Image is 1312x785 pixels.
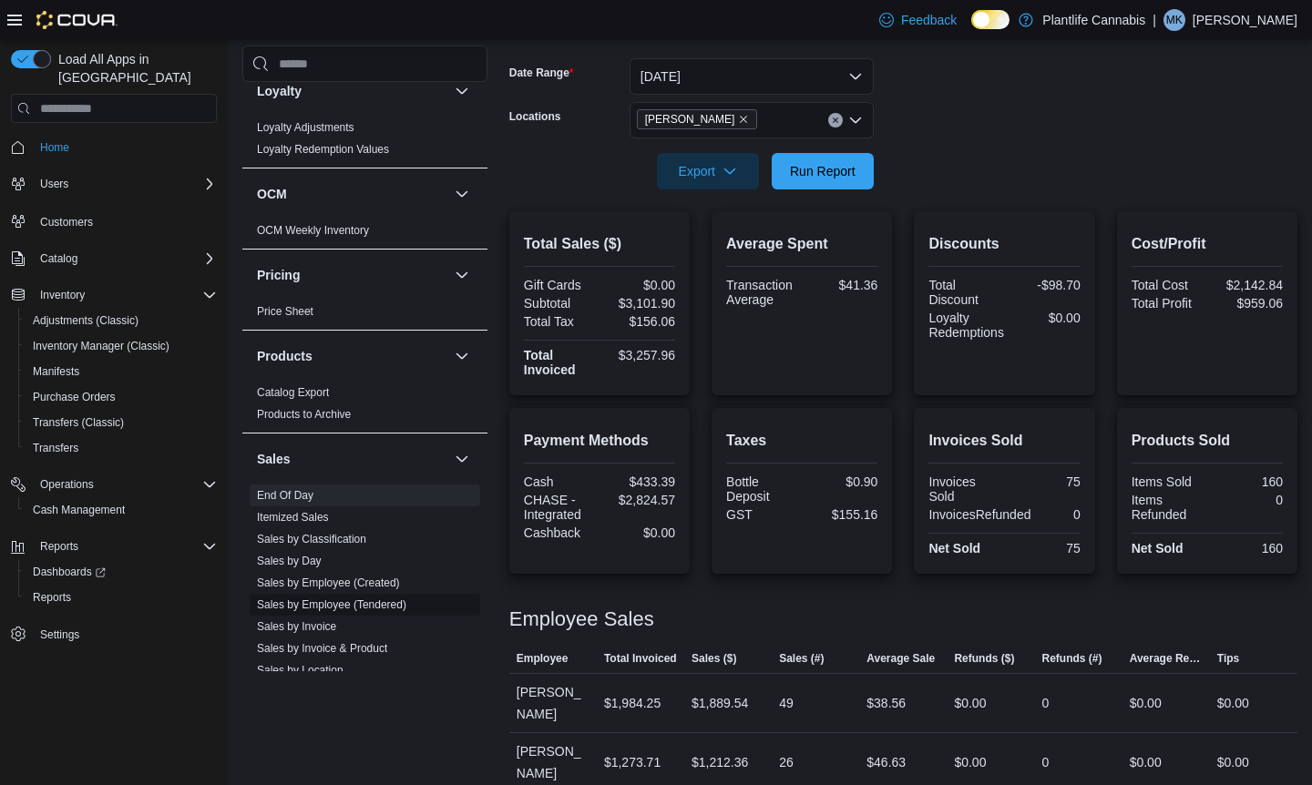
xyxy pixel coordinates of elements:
div: $0.00 [1130,692,1162,714]
button: Run Report [772,153,874,189]
div: $0.00 [1130,751,1162,773]
div: -$98.70 [1009,278,1081,292]
p: Plantlife Cannabis [1042,9,1145,31]
span: Sales by Employee (Tendered) [257,597,406,612]
span: Dark Mode [971,29,972,30]
div: InvoicesRefunded [928,507,1030,522]
button: Catalog [33,248,85,270]
div: $0.00 [954,692,986,714]
button: Reports [33,535,86,557]
button: Reports [4,534,224,559]
span: Run Report [790,162,856,180]
h3: Pricing [257,266,300,284]
span: Refunds (#) [1042,651,1102,666]
span: Inventory [40,288,85,302]
span: Transfers (Classic) [33,415,124,430]
div: $0.00 [603,278,675,292]
span: Adjustments (Classic) [26,310,217,331]
a: Inventory Manager (Classic) [26,335,177,357]
span: Settings [33,623,217,646]
button: Users [33,173,76,195]
a: End Of Day [257,489,313,502]
div: $2,824.57 [603,493,675,507]
a: Home [33,137,77,158]
div: 75 [1009,541,1081,556]
div: $0.00 [954,751,986,773]
div: Pricing [242,301,487,330]
div: OCM [242,219,487,249]
span: Feedback [901,11,957,29]
span: Loyalty Adjustments [257,120,354,135]
div: Gift Cards [524,278,596,292]
div: Total Cost [1132,278,1204,292]
a: Purchase Orders [26,386,123,408]
div: Bottle Deposit [726,474,798,504]
div: $38.56 [866,692,906,714]
div: Items Sold [1132,474,1204,489]
div: Items Refunded [1132,493,1204,522]
span: Itemized Sales [257,510,329,525]
span: Users [33,173,217,195]
span: Home [33,136,217,158]
div: $3,257.96 [603,348,675,362]
button: Transfers (Classic) [18,410,224,435]
span: Reports [33,590,71,605]
div: $46.63 [866,751,906,773]
button: Pricing [451,264,473,286]
button: Settings [4,621,224,647]
button: Remove Leduc from selection in this group [738,114,749,125]
label: Locations [509,109,561,124]
span: Purchase Orders [33,390,116,404]
span: Dashboards [33,565,106,579]
div: Products [242,382,487,433]
a: Sales by Invoice [257,620,336,633]
span: Catalog Export [257,385,329,400]
div: $155.16 [805,507,877,522]
h2: Payment Methods [524,430,675,452]
div: Matt Kutera [1163,9,1185,31]
span: Home [40,140,69,155]
div: Total Discount [928,278,1000,307]
div: 0 [1042,751,1050,773]
div: Subtotal [524,296,596,311]
div: $0.90 [805,474,877,489]
a: Adjustments (Classic) [26,310,146,331]
button: Users [4,171,224,197]
div: Loyalty [242,117,487,168]
h3: Sales [257,450,291,468]
span: Loyalty Redemption Values [257,142,389,157]
span: Settings [40,627,79,642]
h3: Products [257,347,313,365]
div: $1,273.71 [604,751,661,773]
h2: Total Sales ($) [524,233,675,255]
div: $156.06 [603,314,675,329]
span: Cash Management [33,503,125,517]
div: 0 [1042,692,1050,714]
button: Purchase Orders [18,384,224,410]
div: Invoices Sold [928,474,1000,504]
span: Average Sale [866,651,935,666]
button: OCM [451,183,473,205]
div: GST [726,507,798,522]
input: Dark Mode [971,10,1010,29]
a: Catalog Export [257,386,329,399]
h2: Discounts [928,233,1080,255]
div: [PERSON_NAME] [509,674,597,732]
span: Reports [33,535,217,557]
button: Products [257,347,447,365]
a: Settings [33,624,87,646]
button: Clear input [828,113,843,127]
span: Transfers [26,437,217,459]
h2: Taxes [726,430,877,452]
button: Home [4,134,224,160]
div: 160 [1211,474,1283,489]
a: Customers [33,211,100,233]
nav: Complex example [11,127,217,695]
div: $0.00 [603,525,675,540]
span: Adjustments (Classic) [33,313,138,328]
div: Total Profit [1132,296,1204,311]
span: [PERSON_NAME] [645,110,735,128]
button: Customers [4,208,224,234]
span: Operations [40,477,94,492]
a: Products to Archive [257,408,351,421]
